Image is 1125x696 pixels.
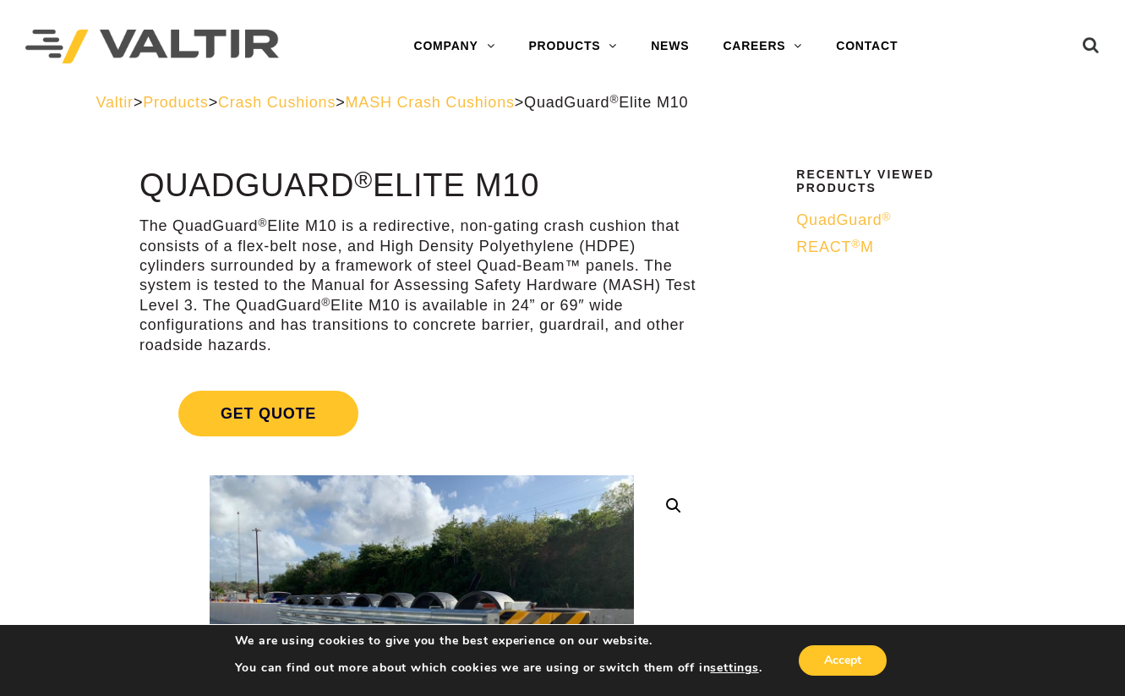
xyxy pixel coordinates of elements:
sup: ® [882,211,892,223]
a: Get Quote [139,370,704,457]
span: REACT M [796,238,874,255]
a: REACT®M [796,238,1019,257]
div: > > > > [96,93,1029,112]
a: CONTACT [819,30,915,63]
sup: ® [258,216,267,229]
img: Valtir [25,30,279,64]
button: settings [710,660,758,676]
a: CAREERS [706,30,819,63]
a: PRODUCTS [511,30,634,63]
sup: ® [354,166,373,193]
p: The QuadGuard Elite M10 is a redirective, non-gating crash cushion that consists of a flex-belt n... [139,216,704,355]
a: NEWS [634,30,706,63]
sup: ® [321,296,330,309]
button: Accept [799,645,887,676]
a: Valtir [96,94,133,111]
p: We are using cookies to give you the best experience on our website. [235,633,762,649]
a: Crash Cushions [218,94,336,111]
a: Products [143,94,208,111]
sup: ® [609,93,619,106]
p: You can find out more about which cookies we are using or switch them off in . [235,660,762,676]
span: Get Quote [178,391,358,436]
a: COMPANY [396,30,511,63]
a: QuadGuard® [796,211,1019,230]
span: QuadGuard Elite M10 [524,94,688,111]
span: QuadGuard [796,211,891,228]
h2: Recently Viewed Products [796,168,1019,195]
sup: ® [851,238,860,250]
h1: QuadGuard Elite M10 [139,168,704,204]
a: MASH Crash Cushions [346,94,515,111]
